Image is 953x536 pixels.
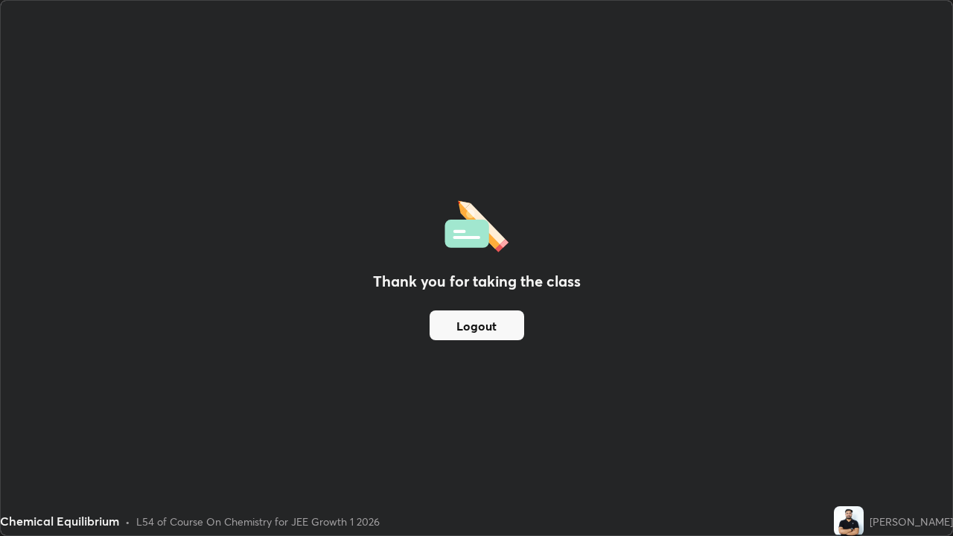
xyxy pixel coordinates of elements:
div: [PERSON_NAME] [870,514,953,529]
h2: Thank you for taking the class [373,270,581,293]
button: Logout [430,310,524,340]
div: L54 of Course On Chemistry for JEE Growth 1 2026 [136,514,380,529]
div: • [125,514,130,529]
img: 6ceccd1d69684b2a9b2e6d3e9d241e6d.jpg [834,506,864,536]
img: offlineFeedback.1438e8b3.svg [444,196,509,252]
